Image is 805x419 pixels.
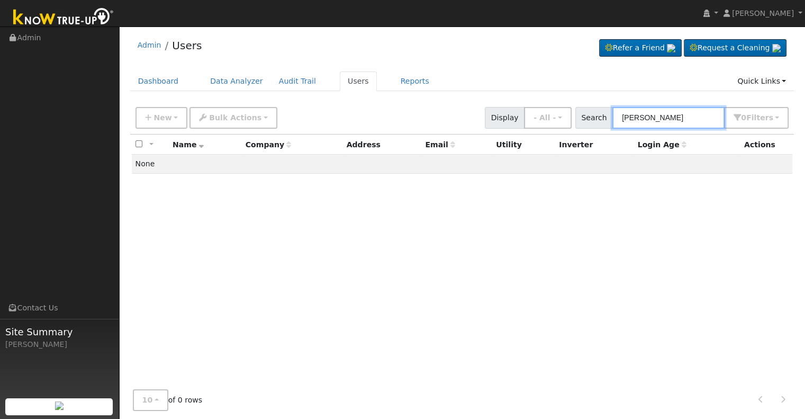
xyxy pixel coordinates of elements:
span: Filter [746,113,773,122]
a: Audit Trail [271,72,324,91]
a: Users [172,39,202,52]
a: Refer a Friend [599,39,682,57]
div: [PERSON_NAME] [5,339,113,350]
a: Request a Cleaning [684,39,786,57]
button: - All - [524,107,572,129]
a: Dashboard [130,72,187,91]
div: Utility [496,139,551,150]
div: Inverter [559,139,630,150]
span: Bulk Actions [209,113,261,122]
a: Users [340,72,377,91]
span: [PERSON_NAME] [732,9,794,17]
a: Reports [393,72,437,91]
span: Name [173,140,204,149]
span: Company name [246,140,291,149]
img: retrieve [772,44,781,52]
button: 10 [133,389,168,411]
a: Admin [138,41,161,49]
span: Site Summary [5,325,113,339]
span: 10 [142,396,153,404]
button: New [135,107,188,129]
span: s [768,113,773,122]
img: retrieve [55,402,64,410]
img: Know True-Up [8,6,119,30]
button: Bulk Actions [189,107,277,129]
button: 0Filters [724,107,789,129]
div: Address [347,139,418,150]
img: retrieve [667,44,675,52]
span: of 0 rows [133,389,203,411]
span: Email [425,140,455,149]
input: Search [612,107,725,129]
td: None [132,155,793,174]
span: Search [575,107,613,129]
div: Actions [744,139,789,150]
span: Days since last login [638,140,686,149]
a: Data Analyzer [202,72,271,91]
a: Quick Links [729,72,794,91]
span: New [153,113,171,122]
span: Display [485,107,524,129]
